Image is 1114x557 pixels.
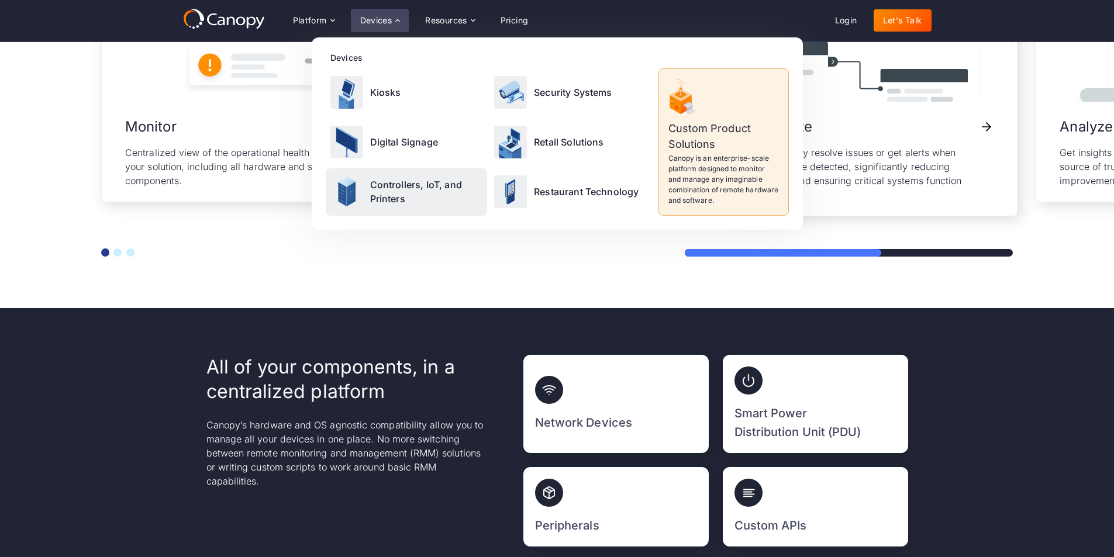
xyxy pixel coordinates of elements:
h3: Smart Power Distribution Unit (PDU) [734,404,863,441]
div: Platform [284,9,344,32]
h3: Peripherals [535,516,599,535]
button: Go to slide 2 [113,248,122,257]
p: Automatically resolve issues or get alerts when problems are detected, significantly reducing dow... [749,146,994,202]
a: Let's Talk [874,9,932,32]
p: Retail Solutions [534,135,604,149]
h3: Network Devices [535,413,632,432]
div: Platform [293,16,327,25]
a: Pricing [491,9,538,32]
p: Controllers, IoT, and Printers [370,178,483,206]
a: Login [826,9,867,32]
a: Digital Signage [326,118,488,165]
div: Devices [351,9,409,32]
p: Custom Product Solutions [668,120,779,152]
a: Peripherals [523,467,709,546]
div: Resources [425,16,467,25]
div: Devices [330,51,789,64]
button: Go to slide 1 [101,248,109,257]
p: Canopy is an enterprise-scale platform designed to monitor and manage any imaginable combination ... [668,153,779,206]
a: Custom Product SolutionsCanopy is an enterprise-scale platform designed to monitor and manage any... [658,68,789,216]
p: Digital Signage [370,135,438,149]
p: Centralized view of the operational health status of your solution, including all hardware and so... [125,146,370,188]
h3: Custom APIs [734,516,807,535]
h2: All of your components, in a centralized platform [206,355,487,403]
a: Retail Solutions [489,118,651,165]
a: Kiosks [326,68,488,116]
h3: Monitor [125,116,177,138]
div: Devices [360,16,392,25]
a: Network Devices [523,355,709,453]
p: Kiosks [370,85,401,99]
a: Restaurant Technology [489,168,651,216]
a: Controllers, IoT, and Printers [326,168,488,216]
a: Smart Power Distribution Unit (PDU) [723,355,908,453]
nav: Devices [312,37,803,230]
button: Go to slide 3 [126,248,134,257]
a: Security Systems [489,68,651,116]
div: Resources [416,9,484,32]
p: Security Systems [534,85,612,99]
p: Canopy’s hardware and OS agnostic compatibility allow you to manage all your devices in one place... [206,418,487,488]
a: Custom APIs [723,467,908,546]
p: Restaurant Technology [534,185,639,199]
